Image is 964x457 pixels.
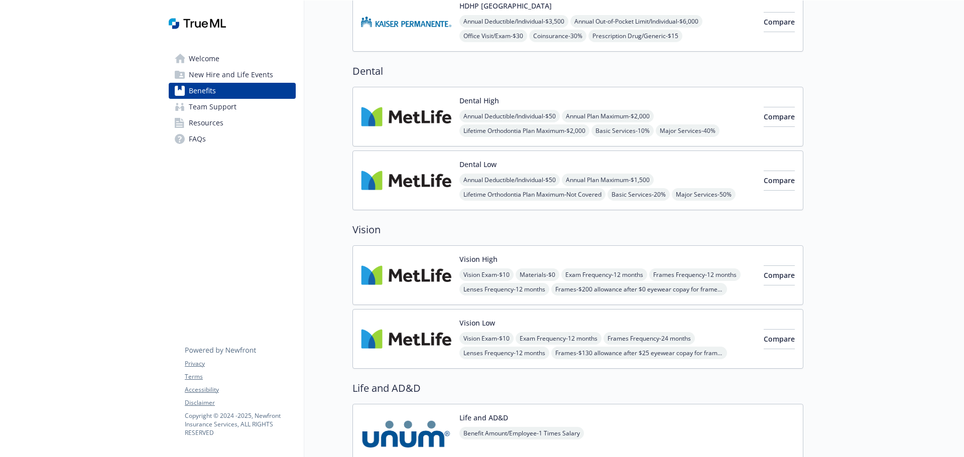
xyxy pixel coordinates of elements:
[764,171,795,191] button: Compare
[185,372,295,381] a: Terms
[459,110,560,122] span: Annual Deductible/Individual - $50
[459,268,514,281] span: Vision Exam - $10
[529,30,586,42] span: Coinsurance - 30%
[562,110,654,122] span: Annual Plan Maximum - $2,000
[516,268,559,281] span: Materials - $0
[185,359,295,368] a: Privacy
[591,124,654,137] span: Basic Services - 10%
[764,107,795,127] button: Compare
[459,30,527,42] span: Office Visit/Exam - $30
[185,398,295,407] a: Disclaimer
[361,95,451,138] img: Metlife Inc carrier logo
[656,124,719,137] span: Major Services - 40%
[361,318,451,360] img: Metlife Inc carrier logo
[185,385,295,394] a: Accessibility
[189,99,236,115] span: Team Support
[459,15,568,28] span: Annual Deductible/Individual - $3,500
[189,115,223,131] span: Resources
[604,332,695,345] span: Frames Frequency - 24 months
[459,1,552,11] button: HDHP [GEOGRAPHIC_DATA]
[189,51,219,67] span: Welcome
[169,67,296,83] a: New Hire and Life Events
[169,99,296,115] a: Team Support
[764,176,795,185] span: Compare
[361,1,451,43] img: Kaiser Permanente Insurance Company carrier logo
[169,83,296,99] a: Benefits
[570,15,702,28] span: Annual Out-of-Pocket Limit/Individual - $6,000
[562,174,654,186] span: Annual Plan Maximum - $1,500
[459,332,514,345] span: Vision Exam - $10
[459,254,498,264] button: Vision High
[649,268,741,281] span: Frames Frequency - 12 months
[361,412,451,455] img: UNUM carrier logo
[551,347,727,359] span: Frames - $130 allowance after $25 eyewear copay for frame; Costco, Walmart and Sam’s Club: $70 al...
[764,329,795,349] button: Compare
[608,188,670,201] span: Basic Services - 20%
[459,318,495,328] button: Vision Low
[189,83,216,99] span: Benefits
[588,30,682,42] span: Prescription Drug/Generic - $15
[189,67,273,83] span: New Hire and Life Events
[352,64,803,79] h2: Dental
[459,427,584,439] span: Benefit Amount/Employee - 1 Times Salary
[352,222,803,237] h2: Vision
[551,283,727,295] span: Frames - $200 allowance after $0 eyewear copay for frame; Costco, Walmart and Sam’s Club: $110 al...
[459,124,589,137] span: Lifetime Orthodontia Plan Maximum - $2,000
[459,347,549,359] span: Lenses Frequency - 12 months
[516,332,601,345] span: Exam Frequency - 12 months
[361,254,451,296] img: Metlife Inc carrier logo
[672,188,736,201] span: Major Services - 50%
[764,334,795,344] span: Compare
[459,188,606,201] span: Lifetime Orthodontia Plan Maximum - Not Covered
[459,174,560,186] span: Annual Deductible/Individual - $50
[459,283,549,295] span: Lenses Frequency - 12 months
[459,159,497,170] button: Dental Low
[764,265,795,285] button: Compare
[459,95,499,106] button: Dental High
[352,381,803,396] h2: Life and AD&D
[361,159,451,202] img: Metlife Inc carrier logo
[764,112,795,121] span: Compare
[169,51,296,67] a: Welcome
[764,270,795,280] span: Compare
[169,131,296,147] a: FAQs
[459,412,508,423] button: Life and AD&D
[561,268,647,281] span: Exam Frequency - 12 months
[764,12,795,32] button: Compare
[189,131,206,147] span: FAQs
[185,411,295,437] p: Copyright © 2024 - 2025 , Newfront Insurance Services, ALL RIGHTS RESERVED
[169,115,296,131] a: Resources
[764,17,795,27] span: Compare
